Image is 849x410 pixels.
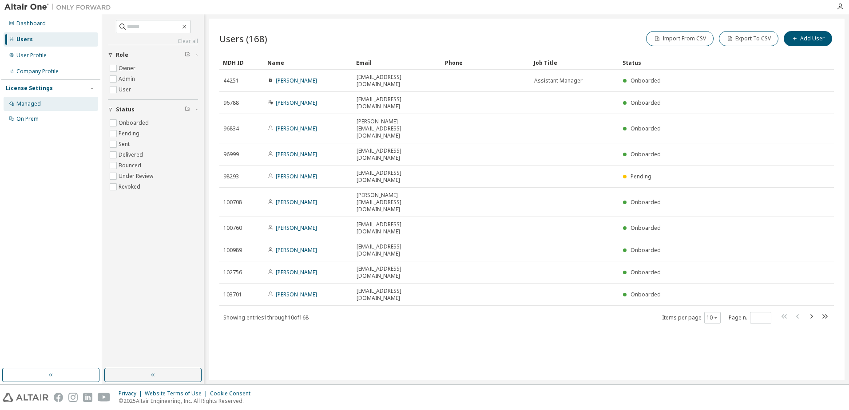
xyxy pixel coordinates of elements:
[108,45,198,65] button: Role
[267,55,349,70] div: Name
[276,268,317,276] a: [PERSON_NAME]
[185,51,190,59] span: Clear filter
[54,393,63,402] img: facebook.svg
[119,84,133,95] label: User
[145,390,210,397] div: Website Terms of Use
[631,246,661,254] span: Onboarded
[719,31,778,46] button: Export To CSV
[223,77,239,84] span: 44251
[662,312,721,323] span: Items per page
[623,55,788,70] div: Status
[16,36,33,43] div: Users
[357,118,437,139] span: [PERSON_NAME][EMAIL_ADDRESS][DOMAIN_NAME]
[219,32,267,45] span: Users (168)
[445,55,527,70] div: Phone
[631,224,661,232] span: Onboarded
[108,100,198,119] button: Status
[16,52,47,59] div: User Profile
[276,99,317,106] a: [PERSON_NAME]
[119,390,145,397] div: Privacy
[116,51,128,59] span: Role
[4,3,115,12] img: Altair One
[108,38,198,45] a: Clear all
[631,77,661,84] span: Onboarded
[116,106,135,113] span: Status
[119,171,155,181] label: Under Review
[223,151,239,158] span: 96999
[276,173,317,180] a: [PERSON_NAME]
[119,128,141,139] label: Pending
[631,99,661,106] span: Onboarded
[98,393,111,402] img: youtube.svg
[276,150,317,158] a: [PERSON_NAME]
[631,150,661,158] span: Onboarded
[223,173,239,180] span: 98293
[646,31,714,46] button: Import From CSV
[356,55,438,70] div: Email
[119,397,256,405] p: © 2025 Altair Engineering, Inc. All Rights Reserved.
[119,150,145,160] label: Delivered
[357,265,437,280] span: [EMAIL_ADDRESS][DOMAIN_NAME]
[631,291,661,298] span: Onboarded
[223,55,260,70] div: MDH ID
[68,393,78,402] img: instagram.svg
[357,221,437,235] span: [EMAIL_ADDRESS][DOMAIN_NAME]
[729,312,771,323] span: Page n.
[119,181,142,192] label: Revoked
[534,77,583,84] span: Assistant Manager
[119,118,151,128] label: Onboarded
[223,199,242,206] span: 100708
[223,291,242,298] span: 103701
[276,198,317,206] a: [PERSON_NAME]
[16,100,41,107] div: Managed
[16,68,59,75] div: Company Profile
[119,74,137,84] label: Admin
[357,243,437,257] span: [EMAIL_ADDRESS][DOMAIN_NAME]
[357,96,437,110] span: [EMAIL_ADDRESS][DOMAIN_NAME]
[3,393,48,402] img: altair_logo.svg
[119,139,131,150] label: Sent
[276,246,317,254] a: [PERSON_NAME]
[6,85,53,92] div: License Settings
[119,63,137,74] label: Owner
[357,288,437,302] span: [EMAIL_ADDRESS][DOMAIN_NAME]
[276,125,317,132] a: [PERSON_NAME]
[276,224,317,232] a: [PERSON_NAME]
[357,147,437,162] span: [EMAIL_ADDRESS][DOMAIN_NAME]
[223,99,239,106] span: 96788
[631,268,661,276] span: Onboarded
[357,74,437,88] span: [EMAIL_ADDRESS][DOMAIN_NAME]
[276,77,317,84] a: [PERSON_NAME]
[16,115,39,122] div: On Prem
[223,269,242,276] span: 102756
[185,106,190,113] span: Clear filter
[784,31,832,46] button: Add User
[706,314,718,321] button: 10
[223,314,309,321] span: Showing entries 1 through 10 of 168
[276,291,317,298] a: [PERSON_NAME]
[357,192,437,213] span: [PERSON_NAME][EMAIL_ADDRESS][DOMAIN_NAME]
[357,170,437,184] span: [EMAIL_ADDRESS][DOMAIN_NAME]
[210,390,256,397] div: Cookie Consent
[119,160,143,171] label: Bounced
[223,225,242,232] span: 100760
[83,393,92,402] img: linkedin.svg
[223,247,242,254] span: 100989
[223,125,239,132] span: 96834
[631,198,661,206] span: Onboarded
[631,125,661,132] span: Onboarded
[16,20,46,27] div: Dashboard
[631,173,651,180] span: Pending
[534,55,615,70] div: Job Title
